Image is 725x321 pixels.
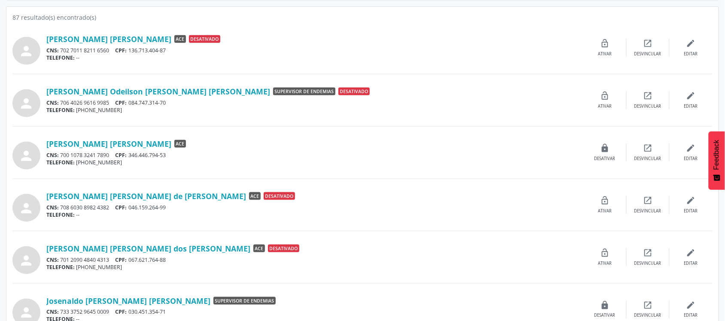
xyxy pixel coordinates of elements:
div: Editar [684,313,698,319]
span: CNS: [46,151,59,159]
div: Desvincular [634,208,661,214]
i: open_in_new [643,248,653,257]
i: open_in_new [643,39,653,48]
i: edit [686,91,696,100]
span: CNS: [46,256,59,263]
span: CPF: [116,204,127,211]
span: CNS: [46,204,59,211]
a: [PERSON_NAME] [PERSON_NAME] [46,139,171,148]
span: CNS: [46,309,59,316]
span: TELEFONE: [46,263,75,271]
span: ACE [253,245,265,252]
i: person [19,96,34,111]
a: [PERSON_NAME] [PERSON_NAME] [46,34,171,44]
span: CNS: [46,47,59,54]
a: [PERSON_NAME] [PERSON_NAME] de [PERSON_NAME] [46,191,246,201]
a: [PERSON_NAME] Odeilson [PERSON_NAME] [PERSON_NAME] [46,87,270,96]
span: TELEFONE: [46,211,75,218]
div: Desativar [594,313,615,319]
i: edit [686,39,696,48]
div: [PHONE_NUMBER] [46,159,584,166]
span: Desativado [189,35,220,43]
i: lock_open [600,91,610,100]
span: TELEFONE: [46,106,75,114]
i: open_in_new [643,143,653,153]
div: -- [46,54,584,61]
i: lock [600,143,610,153]
div: 701 2090 4840 4313 067.621.764-88 [46,256,584,263]
i: open_in_new [643,91,653,100]
i: lock_open [600,248,610,257]
div: Ativar [598,103,612,109]
i: edit [686,143,696,153]
div: Ativar [598,51,612,57]
div: -- [46,211,584,218]
div: Desvincular [634,51,661,57]
div: Desvincular [634,313,661,319]
span: CPF: [116,151,127,159]
a: Josenaldo [PERSON_NAME] [PERSON_NAME] [46,296,210,306]
i: open_in_new [643,300,653,310]
i: person [19,200,34,216]
span: TELEFONE: [46,54,75,61]
div: Editar [684,51,698,57]
div: 706 4026 9616 9985 084.747.314-70 [46,99,584,106]
div: 708 6030 8982 4382 046.159.264-99 [46,204,584,211]
div: Desvincular [634,103,661,109]
i: person [19,148,34,164]
div: Editar [684,156,698,162]
span: Desativado [268,245,299,252]
div: Editar [684,103,698,109]
div: Ativar [598,208,612,214]
span: ACE [249,192,261,200]
span: CPF: [116,256,127,263]
div: [PHONE_NUMBER] [46,106,584,114]
button: Feedback - Mostrar pesquisa [709,131,725,190]
div: 733 3752 9645 0009 030.451.354-71 [46,309,584,316]
i: edit [686,300,696,310]
i: lock_open [600,196,610,205]
span: CPF: [116,47,127,54]
i: person [19,253,34,268]
i: edit [686,196,696,205]
span: CPF: [116,309,127,316]
span: CNS: [46,99,59,106]
span: ACE [174,35,186,43]
div: Editar [684,260,698,266]
div: Desativar [594,156,615,162]
div: Ativar [598,260,612,266]
i: open_in_new [643,196,653,205]
i: lock_open [600,39,610,48]
span: CPF: [116,99,127,106]
span: Desativado [338,88,370,95]
div: 702 7011 8211 6560 136.713.404-87 [46,47,584,54]
span: Desativado [264,192,295,200]
div: 87 resultado(s) encontrado(s) [12,13,713,22]
i: person [19,305,34,321]
span: Supervisor de Endemias [213,297,276,305]
div: [PHONE_NUMBER] [46,263,584,271]
i: person [19,43,34,59]
div: Desvincular [634,156,661,162]
div: Editar [684,208,698,214]
i: lock [600,300,610,310]
span: TELEFONE: [46,159,75,166]
div: Desvincular [634,260,661,266]
i: edit [686,248,696,257]
span: Feedback [713,140,721,170]
div: 700 1078 3241 7890 346.446.794-53 [46,151,584,159]
a: [PERSON_NAME] [PERSON_NAME] dos [PERSON_NAME] [46,244,250,253]
span: ACE [174,140,186,148]
span: Supervisor de Endemias [273,88,335,95]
